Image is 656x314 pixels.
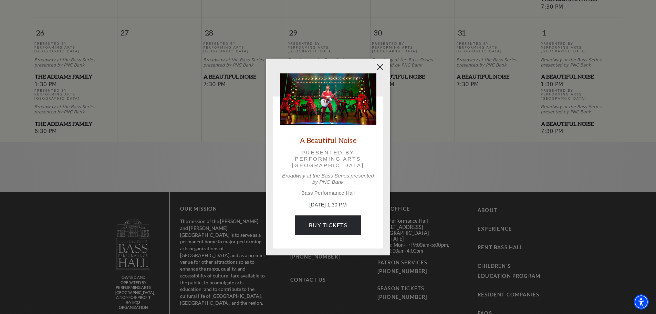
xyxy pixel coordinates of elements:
a: Buy Tickets [295,215,361,235]
p: Broadway at the Bass Series presented by PNC Bank [280,173,376,185]
p: Bass Performance Hall [280,190,376,196]
p: [DATE] 1:30 PM [280,201,376,209]
div: Accessibility Menu [634,294,649,310]
img: A Beautiful Noise [280,73,376,125]
a: A Beautiful Noise [300,135,356,145]
button: Close [373,61,386,74]
p: Presented by Performing Arts [GEOGRAPHIC_DATA] [290,150,367,169]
